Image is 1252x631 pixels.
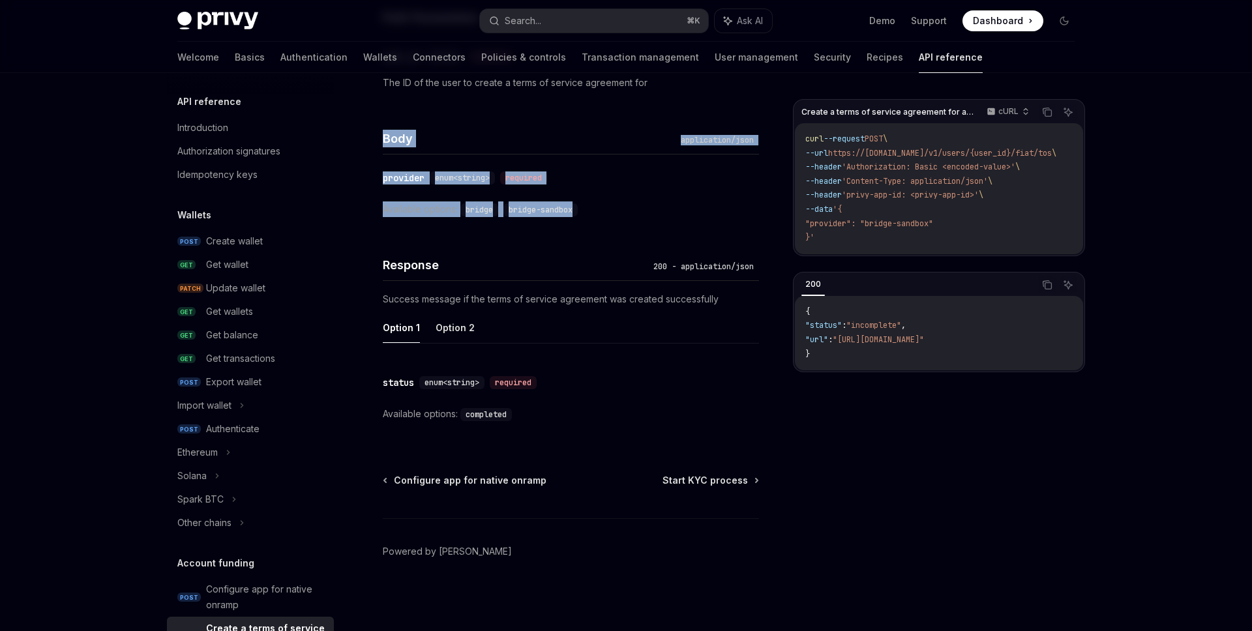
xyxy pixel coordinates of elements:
div: 200 [801,276,825,292]
a: Transaction management [582,42,699,73]
span: }' [805,232,814,242]
span: { [805,306,810,317]
div: 200 - application/json [648,260,759,273]
a: Wallets [363,42,397,73]
div: required [490,376,537,389]
div: Available options: [383,406,759,422]
button: Ask AI [1060,276,1077,293]
button: Search...⌘K [480,9,708,33]
span: https://[DOMAIN_NAME]/v1/users/{user_id}/fiat/tos [828,148,1052,158]
a: POSTExport wallet [167,370,334,394]
span: enum<string> [425,377,479,388]
div: provider [383,171,425,184]
div: , [460,201,503,217]
a: Security [814,42,851,73]
a: POSTConfigure app for native onramp [167,578,334,617]
a: Support [911,14,947,27]
a: API reference [919,42,983,73]
div: Import wallet [177,398,231,413]
a: Start KYC process [663,474,758,487]
div: Get wallet [206,257,248,272]
span: POST [177,593,201,602]
button: Ask AI [1060,104,1077,121]
span: \ [1015,162,1020,172]
div: Authorization signatures [177,143,280,159]
div: Get balance [206,327,258,343]
div: required [500,171,547,184]
span: --data [805,204,833,214]
a: Introduction [167,116,334,139]
span: curl [805,134,824,144]
span: POST [177,237,201,246]
span: '{ [833,204,842,214]
span: \ [979,190,983,200]
span: GET [177,354,196,364]
div: Search... [505,13,541,29]
span: "provider": "bridge-sandbox" [805,218,933,229]
span: --request [824,134,865,144]
a: Connectors [413,42,466,73]
a: Basics [235,42,265,73]
span: --header [805,190,842,200]
button: Copy the contents from the code block [1039,276,1056,293]
p: The ID of the user to create a terms of service agreement for [383,75,759,91]
button: Option 2 [436,312,475,343]
a: Dashboard [962,10,1043,31]
button: Ask AI [715,9,772,33]
button: Copy the contents from the code block [1039,104,1056,121]
span: GET [177,260,196,270]
div: Export wallet [206,374,261,390]
div: Get transactions [206,351,275,366]
p: Success message if the terms of service agreement was created successfully [383,291,759,307]
a: User management [715,42,798,73]
a: Welcome [177,42,219,73]
span: POST [177,377,201,387]
div: Configure app for native onramp [206,581,326,613]
span: 'Content-Type: application/json' [842,176,988,186]
a: Demo [869,14,895,27]
a: POSTAuthenticate [167,417,334,441]
span: ⌘ K [687,16,700,26]
h5: API reference [177,94,241,110]
span: , [901,320,906,330]
span: Create a terms of service agreement for a user [801,107,974,117]
div: Spark BTC [177,492,224,507]
span: : [842,320,846,330]
div: Solana [177,468,207,484]
a: Idempotency keys [167,163,334,186]
span: --header [805,162,842,172]
div: Authenticate [206,421,260,437]
a: Policies & controls [481,42,566,73]
div: application/json [676,134,759,147]
button: cURL [979,101,1035,123]
span: "status" [805,320,842,330]
span: "[URL][DOMAIN_NAME]" [833,334,924,345]
div: Idempotency keys [177,167,258,183]
a: Configure app for native onramp [384,474,546,487]
span: GET [177,307,196,317]
a: POSTCreate wallet [167,229,334,253]
a: Powered by [PERSON_NAME] [383,545,512,558]
span: } [805,349,810,359]
a: GETGet transactions [167,347,334,370]
a: GETGet wallets [167,300,334,323]
span: \ [883,134,887,144]
code: bridge-sandbox [503,203,578,216]
a: PATCHUpdate wallet [167,276,334,300]
div: Create wallet [206,233,263,249]
a: GETGet balance [167,323,334,347]
a: Recipes [867,42,903,73]
span: POST [177,424,201,434]
span: \ [988,176,992,186]
p: cURL [998,106,1019,117]
span: Dashboard [973,14,1023,27]
span: "incomplete" [846,320,901,330]
h5: Wallets [177,207,211,223]
a: Authentication [280,42,348,73]
a: GETGet wallet [167,253,334,276]
div: status [383,376,414,389]
img: dark logo [177,12,258,30]
h4: Response [383,256,648,274]
h4: Body [383,130,676,147]
span: Ask AI [737,14,763,27]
